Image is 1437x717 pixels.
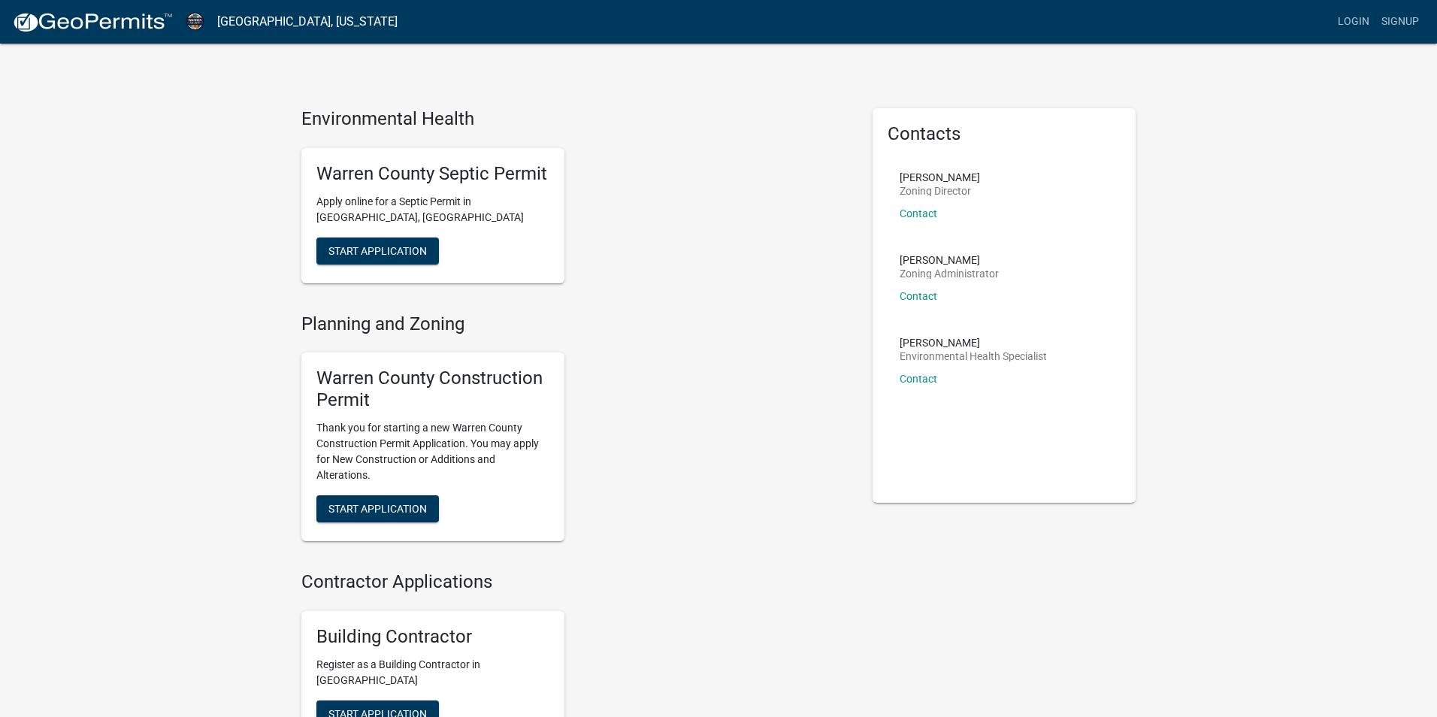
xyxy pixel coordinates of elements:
[900,255,999,265] p: [PERSON_NAME]
[301,571,850,593] h4: Contractor Applications
[900,186,980,196] p: Zoning Director
[900,373,937,385] a: Contact
[328,502,427,514] span: Start Application
[185,11,205,32] img: Warren County, Iowa
[1332,8,1375,36] a: Login
[900,207,937,219] a: Contact
[900,337,1047,348] p: [PERSON_NAME]
[900,172,980,183] p: [PERSON_NAME]
[316,657,549,688] p: Register as a Building Contractor in [GEOGRAPHIC_DATA]
[900,268,999,279] p: Zoning Administrator
[316,368,549,411] h5: Warren County Construction Permit
[316,237,439,265] button: Start Application
[316,420,549,483] p: Thank you for starting a new Warren County Construction Permit Application. You may apply for New...
[217,9,398,35] a: [GEOGRAPHIC_DATA], [US_STATE]
[316,495,439,522] button: Start Application
[888,123,1121,145] h5: Contacts
[316,626,549,648] h5: Building Contractor
[301,313,850,335] h4: Planning and Zoning
[316,163,549,185] h5: Warren County Septic Permit
[301,108,850,130] h4: Environmental Health
[328,244,427,256] span: Start Application
[316,194,549,225] p: Apply online for a Septic Permit in [GEOGRAPHIC_DATA], [GEOGRAPHIC_DATA]
[900,351,1047,362] p: Environmental Health Specialist
[900,290,937,302] a: Contact
[1375,8,1425,36] a: Signup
